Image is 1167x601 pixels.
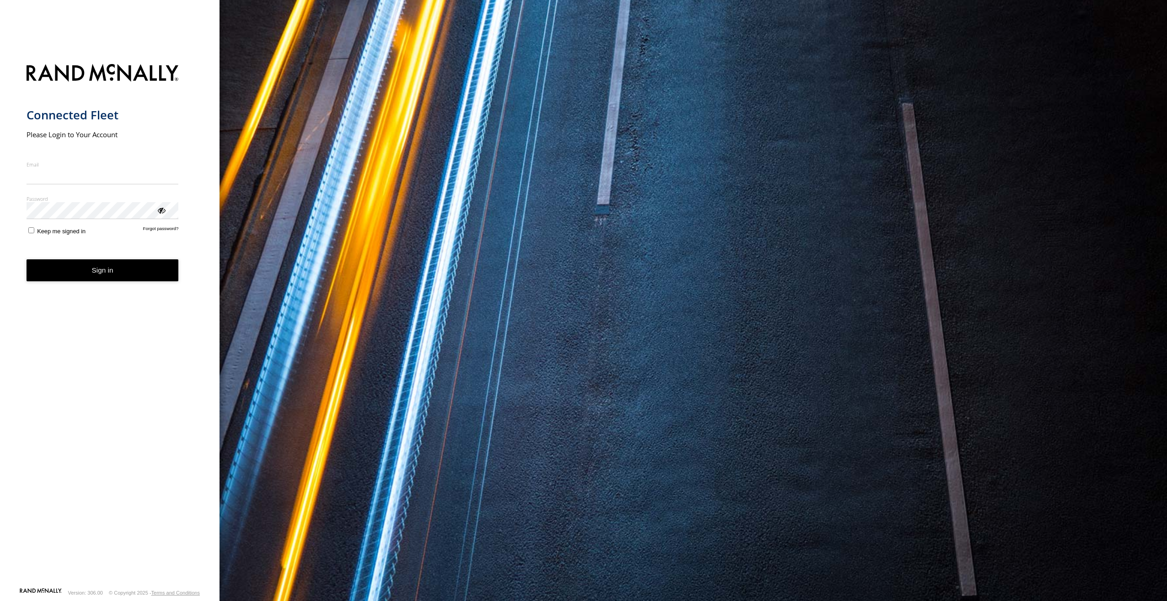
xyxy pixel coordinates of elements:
button: Sign in [27,259,179,282]
a: Forgot password? [143,226,179,235]
label: Email [27,161,179,168]
form: main [27,59,193,587]
div: © Copyright 2025 - [109,590,200,596]
div: Version: 306.00 [68,590,103,596]
h2: Please Login to Your Account [27,130,179,139]
a: Terms and Conditions [151,590,200,596]
input: Keep me signed in [28,227,34,233]
img: Rand McNally [27,62,179,86]
div: ViewPassword [156,205,166,215]
h1: Connected Fleet [27,107,179,123]
a: Visit our Website [20,588,62,597]
label: Password [27,195,179,202]
span: Keep me signed in [37,228,86,235]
